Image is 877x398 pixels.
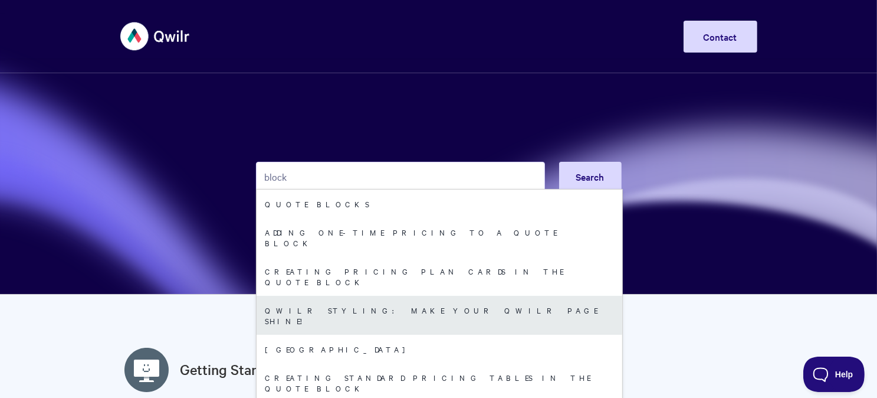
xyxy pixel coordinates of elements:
a: Quote Blocks [257,190,622,218]
img: Qwilr Help Center [120,14,190,58]
a: Getting Started [180,359,278,380]
a: Contact [684,21,757,53]
input: Search the knowledge base [256,162,545,191]
a: Adding One-Time Pricing To A Quote Block [257,218,622,257]
iframe: Toggle Customer Support [803,357,865,392]
a: Creating pricing plan cards in the Quote Block [257,257,622,296]
span: Search [576,170,605,183]
button: Search [559,162,622,191]
a: Qwilr styling: Make Your Qwilr Page Shine! [257,296,622,335]
a: [GEOGRAPHIC_DATA] [257,335,622,363]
